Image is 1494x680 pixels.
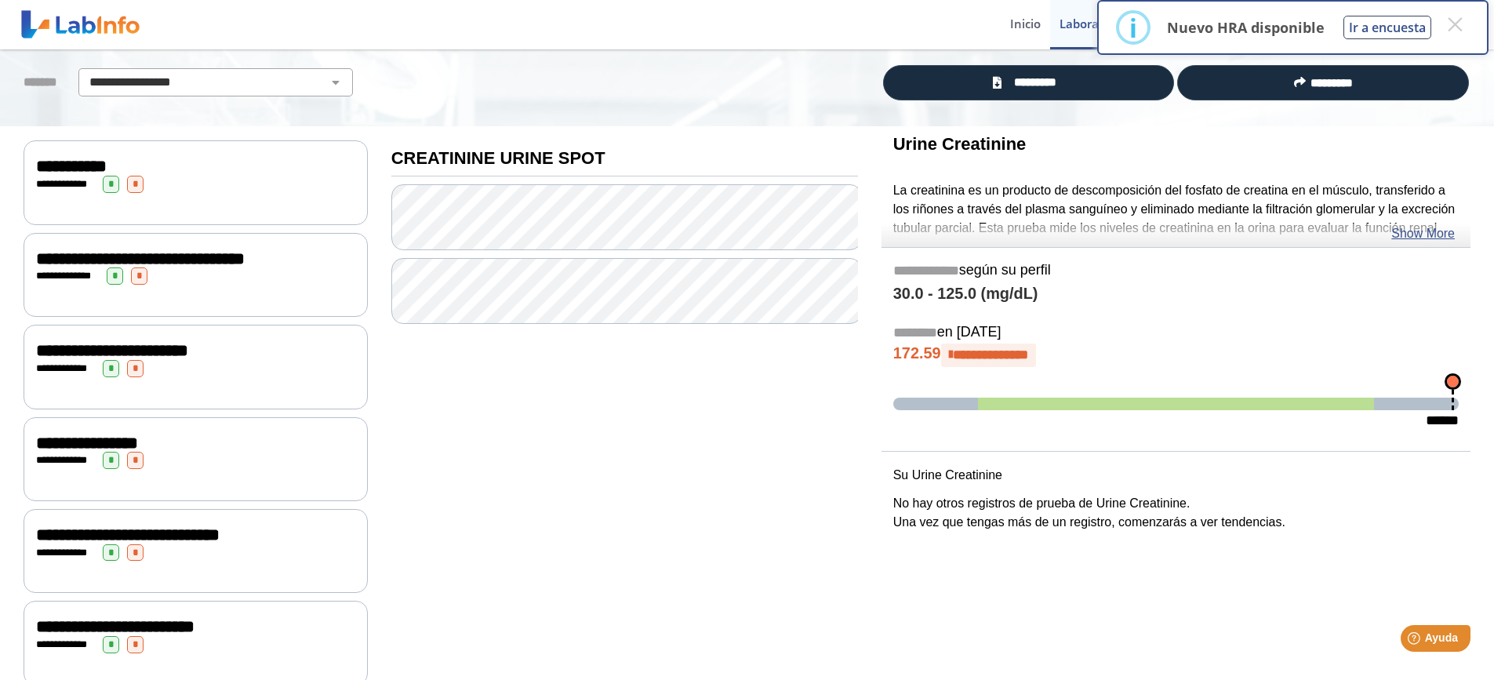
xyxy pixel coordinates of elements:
[893,324,1459,342] h5: en [DATE]
[893,285,1459,304] h4: 30.0 - 125.0 (mg/dL)
[893,466,1459,485] p: Su Urine Creatinine
[893,494,1459,532] p: No hay otros registros de prueba de Urine Creatinine. Una vez que tengas más de un registro, come...
[893,134,1027,154] b: Urine Creatinine
[1343,16,1431,39] button: Ir a encuesta
[893,262,1459,280] h5: según su perfil
[893,181,1459,238] p: La creatinina es un producto de descomposición del fosfato de creatina en el músculo, transferido...
[1354,619,1477,663] iframe: Help widget launcher
[391,148,605,168] b: CREATININE URINE SPOT
[1129,13,1137,42] div: i
[893,344,1459,367] h4: 172.59
[1441,10,1469,38] button: Close this dialog
[1167,18,1325,37] p: Nuevo HRA disponible
[1391,224,1455,243] a: Show More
